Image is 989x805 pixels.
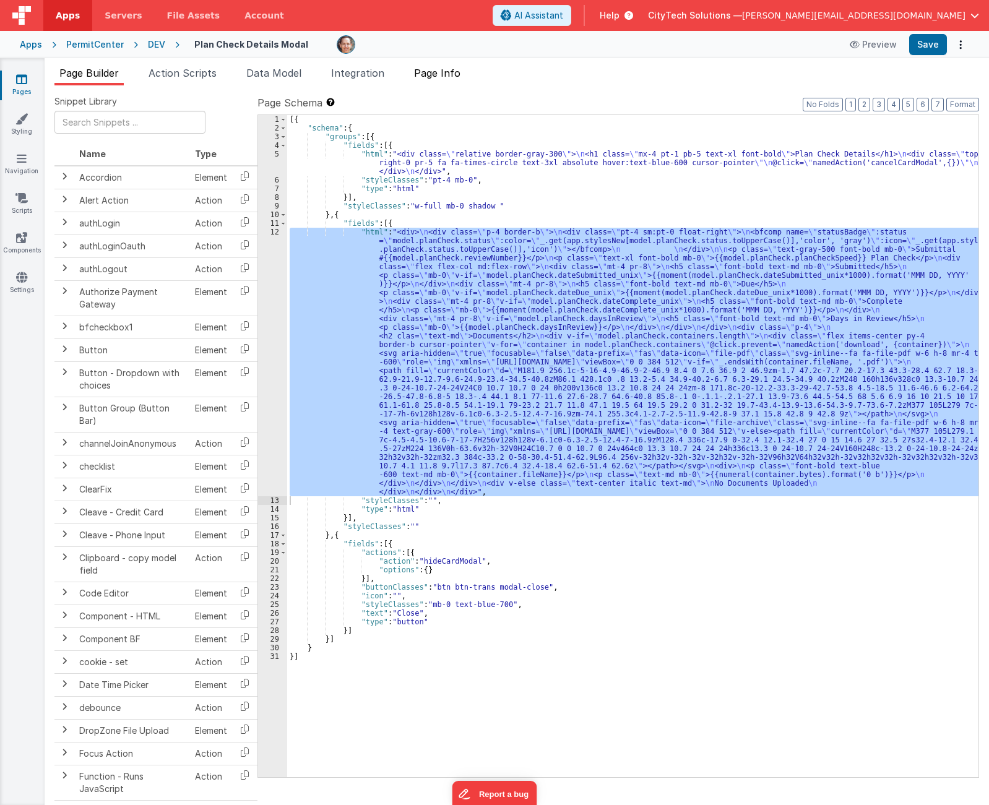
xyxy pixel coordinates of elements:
[54,111,205,134] input: Search Snippets ...
[190,650,232,673] td: Action
[873,98,885,111] button: 3
[414,67,460,79] span: Page Info
[66,38,124,51] div: PermitCenter
[258,574,287,583] div: 22
[842,35,904,54] button: Preview
[493,5,571,26] button: AI Assistant
[190,189,232,212] td: Action
[74,650,190,673] td: cookie - set
[331,67,384,79] span: Integration
[931,98,944,111] button: 7
[258,150,287,176] div: 5
[258,557,287,566] div: 20
[257,95,322,110] span: Page Schema
[258,522,287,531] div: 16
[258,176,287,184] div: 6
[74,212,190,235] td: authLogin
[902,98,914,111] button: 5
[79,149,106,159] span: Name
[742,9,965,22] span: [PERSON_NAME][EMAIL_ADDRESS][DOMAIN_NAME]
[56,9,80,22] span: Apps
[190,432,232,455] td: Action
[258,505,287,514] div: 14
[190,523,232,546] td: Element
[803,98,843,111] button: No Folds
[74,280,190,316] td: Authorize Payment Gateway
[258,514,287,522] div: 15
[190,280,232,316] td: Element
[190,235,232,257] td: Action
[258,618,287,626] div: 27
[74,432,190,455] td: channelJoinAnonymous
[258,583,287,592] div: 23
[74,316,190,338] td: bfcheckbox1
[74,719,190,742] td: DropZone File Upload
[74,605,190,627] td: Component - HTML
[258,626,287,635] div: 28
[858,98,870,111] button: 2
[258,540,287,548] div: 18
[59,67,119,79] span: Page Builder
[74,397,190,432] td: Button Group (Button Bar)
[54,95,117,108] span: Snippet Library
[74,765,190,800] td: Function - Runs JavaScript
[74,546,190,582] td: Clipboard - copy model field
[190,212,232,235] td: Action
[190,546,232,582] td: Action
[190,742,232,765] td: Action
[74,673,190,696] td: Date Time Picker
[258,219,287,228] div: 11
[258,141,287,150] div: 4
[190,673,232,696] td: Element
[600,9,620,22] span: Help
[258,124,287,132] div: 2
[888,98,900,111] button: 4
[74,478,190,501] td: ClearFix
[74,189,190,212] td: Alert Action
[190,257,232,280] td: Action
[258,600,287,609] div: 25
[190,627,232,650] td: Element
[190,316,232,338] td: Element
[258,202,287,210] div: 9
[149,67,217,79] span: Action Scripts
[909,34,947,55] button: Save
[195,149,217,159] span: Type
[917,98,929,111] button: 6
[258,210,287,219] div: 10
[845,98,856,111] button: 1
[74,742,190,765] td: Focus Action
[258,609,287,618] div: 26
[258,548,287,557] div: 19
[194,40,308,49] h4: Plan Check Details Modal
[74,582,190,605] td: Code Editor
[514,9,563,22] span: AI Assistant
[258,193,287,202] div: 8
[258,132,287,141] div: 3
[258,184,287,193] div: 7
[258,496,287,505] div: 13
[337,36,355,53] img: e92780d1901cbe7d843708aaaf5fdb33
[148,38,165,51] div: DEV
[190,765,232,800] td: Action
[258,566,287,574] div: 21
[190,455,232,478] td: Element
[648,9,742,22] span: CityTech Solutions —
[74,257,190,280] td: authLogout
[74,523,190,546] td: Cleave - Phone Input
[74,361,190,397] td: Button - Dropdown with choices
[74,455,190,478] td: checklist
[190,397,232,432] td: Element
[246,67,301,79] span: Data Model
[190,696,232,719] td: Action
[20,38,42,51] div: Apps
[258,531,287,540] div: 17
[190,338,232,361] td: Element
[946,98,979,111] button: Format
[952,36,969,53] button: Options
[190,166,232,189] td: Element
[190,605,232,627] td: Element
[190,501,232,523] td: Element
[167,9,220,22] span: File Assets
[258,652,287,661] div: 31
